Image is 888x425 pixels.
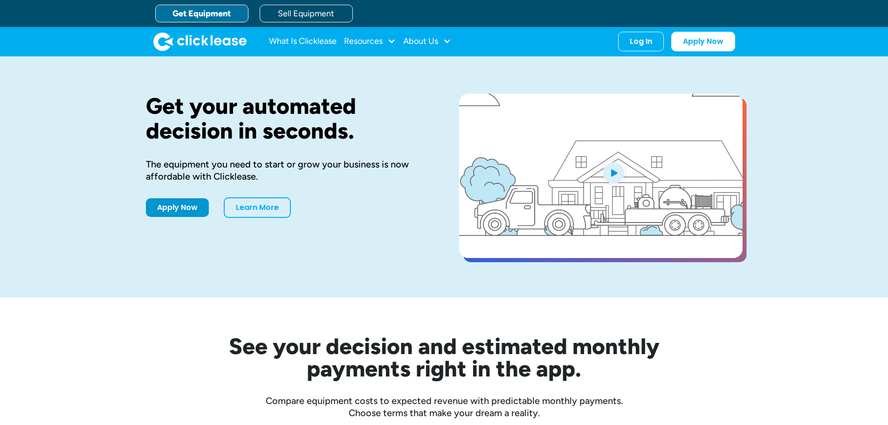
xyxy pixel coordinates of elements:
a: Learn More [224,197,291,218]
a: Apply Now [146,198,209,217]
a: Sell Equipment [260,5,353,22]
a: What Is Clicklease [269,32,337,51]
div: Log In [630,37,652,46]
div: Resources [344,32,396,51]
a: Get Equipment [155,5,248,22]
a: Apply Now [671,32,735,51]
h2: See your decision and estimated monthly payments right in the app. [183,335,705,380]
h1: Get your automated decision in seconds. [146,94,429,143]
div: Compare equipment costs to expected revenue with predictable monthly payments. Choose terms that ... [146,395,743,419]
img: Clicklease logo [153,32,247,51]
div: The equipment you need to start or grow your business is now affordable with Clicklease. [146,158,429,182]
a: home [153,32,247,51]
div: About Us [403,32,451,51]
img: Blue play button logo on a light blue circular background [601,160,626,186]
a: open lightbox [459,94,743,258]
